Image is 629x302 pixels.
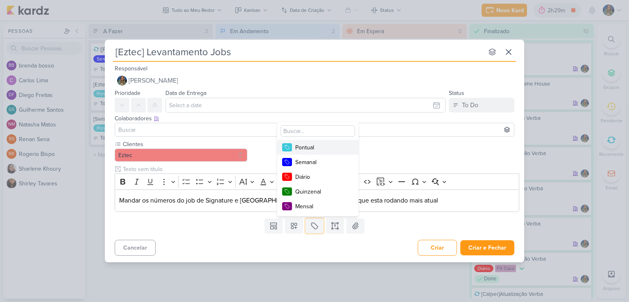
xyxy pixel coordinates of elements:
[277,140,358,155] button: Pontual
[115,73,514,88] button: [PERSON_NAME]
[115,90,140,97] label: Prioridade
[115,240,156,256] button: Cancelar
[277,155,358,169] button: Semanal
[295,158,348,167] div: Semanal
[115,174,519,189] div: Editor toolbar
[117,76,127,86] img: Isabella Gutierres
[129,76,178,86] span: [PERSON_NAME]
[121,165,519,174] input: Texto sem título
[418,240,457,256] button: Criar
[295,143,348,152] div: Pontual
[165,90,206,97] label: Data de Entrega
[122,140,247,149] label: Clientes
[119,196,515,205] p: Mandar os números do job de Signature e [GEOGRAPHIC_DATA] Google e Meta do que esta rodando mais ...
[277,199,358,214] button: Mensal
[462,100,478,110] div: To Do
[115,65,147,72] label: Responsável
[277,184,358,199] button: Quinzenal
[295,173,348,181] div: Diário
[277,169,358,184] button: Diário
[113,45,483,59] input: Kard Sem Título
[295,202,348,211] div: Mensal
[295,187,348,196] div: Quinzenal
[460,240,514,255] button: Criar e Fechar
[449,98,514,113] button: To Do
[115,114,514,123] div: Colaboradores
[449,90,464,97] label: Status
[165,98,446,113] input: Select a date
[117,125,512,135] input: Buscar
[115,149,247,162] button: Eztec
[115,189,519,212] div: Editor editing area: main
[281,125,355,137] input: Buscar...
